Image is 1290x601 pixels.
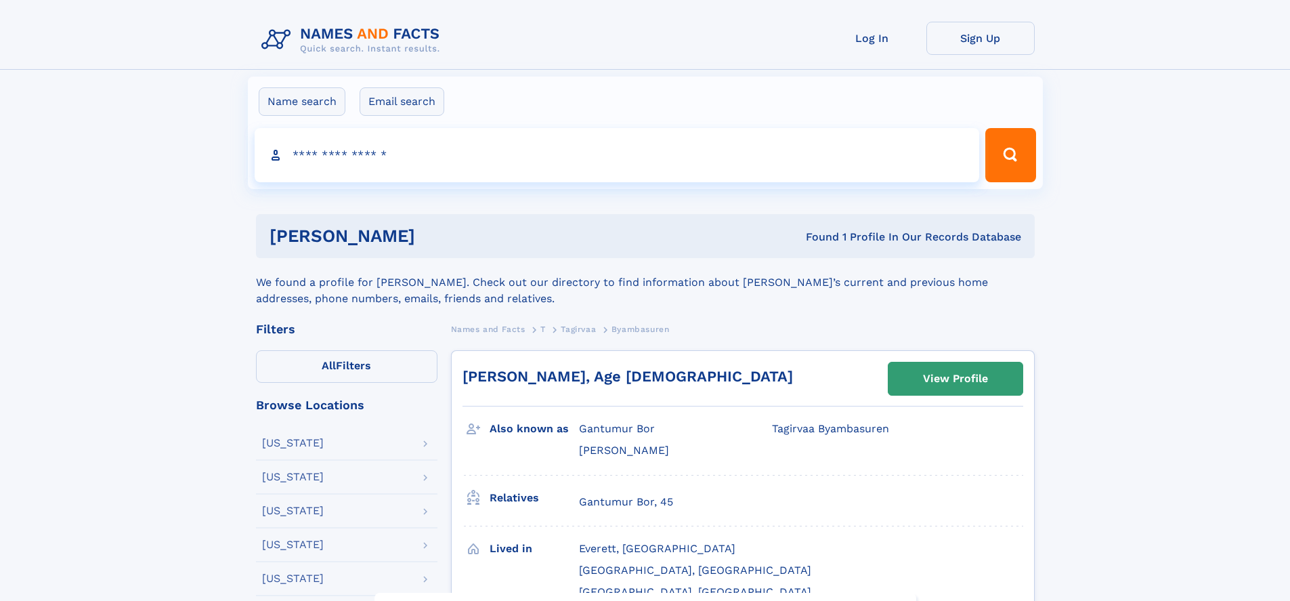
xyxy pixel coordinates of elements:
[772,422,889,435] span: Tagirvaa Byambasuren
[611,325,670,334] span: Byambasuren
[262,438,324,449] div: [US_STATE]
[561,320,596,337] a: Tagirvaa
[256,323,437,335] div: Filters
[540,320,546,337] a: T
[923,363,988,394] div: View Profile
[490,537,579,560] h3: Lived in
[256,350,437,383] label: Filters
[888,362,1023,395] a: View Profile
[579,564,811,577] span: [GEOGRAPHIC_DATA], [GEOGRAPHIC_DATA]
[256,258,1035,307] div: We found a profile for [PERSON_NAME]. Check out our directory to find information about [PERSON_N...
[360,87,444,116] label: Email search
[579,585,811,598] span: [GEOGRAPHIC_DATA], [GEOGRAPHIC_DATA]
[262,539,324,550] div: [US_STATE]
[255,128,980,182] input: search input
[818,22,926,55] a: Log In
[540,325,546,334] span: T
[322,359,336,372] span: All
[451,320,525,337] a: Names and Facts
[256,399,437,411] div: Browse Locations
[262,573,324,584] div: [US_STATE]
[256,22,451,58] img: Logo Names and Facts
[579,542,735,555] span: Everett, [GEOGRAPHIC_DATA]
[463,368,793,385] a: [PERSON_NAME], Age [DEMOGRAPHIC_DATA]
[490,486,579,510] h3: Relatives
[610,230,1021,245] div: Found 1 Profile In Our Records Database
[259,87,345,116] label: Name search
[262,472,324,482] div: [US_STATE]
[561,325,596,334] span: Tagirvaa
[926,22,1035,55] a: Sign Up
[579,495,673,510] a: Gantumur Bor, 45
[579,444,669,457] span: [PERSON_NAME]
[579,422,655,435] span: Gantumur Bor
[985,128,1035,182] button: Search Button
[490,417,579,440] h3: Also known as
[262,505,324,516] div: [US_STATE]
[270,228,611,245] h1: [PERSON_NAME]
